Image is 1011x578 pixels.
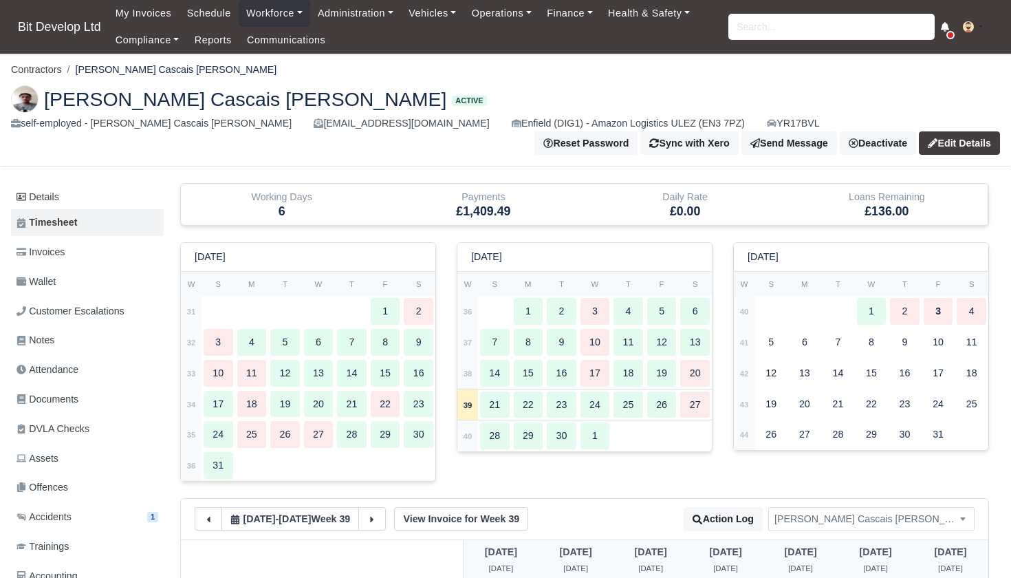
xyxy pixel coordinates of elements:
[580,360,610,387] div: 17
[512,116,745,131] div: Enfield (DIG1) - Amazon Logistics ULEZ (EN3 7PZ)
[464,280,472,288] small: W
[11,474,164,501] a: Offences
[17,480,68,495] span: Offences
[823,360,853,387] div: 14
[17,421,89,437] span: DVLA Checks
[237,360,267,387] div: 11
[464,308,472,316] strong: 36
[11,356,164,383] a: Attendance
[647,360,677,387] div: 19
[957,391,986,418] div: 25
[371,329,400,356] div: 8
[580,329,610,356] div: 10
[957,329,986,356] div: 11
[796,204,977,219] h5: £136.00
[547,392,576,418] div: 23
[741,131,837,155] a: Send Message
[11,445,164,472] a: Assets
[371,298,400,325] div: 1
[728,14,935,40] input: Search...
[857,329,887,356] div: 8
[464,339,472,347] strong: 37
[191,204,372,219] h5: 6
[485,546,517,557] span: 1 week ago
[840,131,916,155] a: Deactivate
[713,564,738,572] span: 1 week ago
[902,280,907,288] small: T
[17,244,65,260] span: Invoices
[547,329,576,356] div: 9
[613,392,643,418] div: 25
[790,391,820,418] div: 20
[788,564,813,572] span: 1 week ago
[283,280,287,288] small: T
[640,131,738,155] button: Sync with Xero
[790,360,820,387] div: 13
[890,298,920,325] div: 2
[924,329,953,356] div: 10
[480,392,510,418] div: 21
[547,422,576,449] div: 30
[957,360,986,387] div: 18
[796,189,977,205] div: Loans Remaining
[740,431,749,439] strong: 44
[680,298,710,325] div: 6
[514,360,543,387] div: 15
[204,329,233,356] div: 3
[934,546,966,557] span: 6 days ago
[464,401,472,409] strong: 39
[471,251,502,263] h6: [DATE]
[969,280,975,288] small: S
[740,308,749,316] strong: 40
[492,280,497,288] small: S
[195,251,226,263] h6: [DATE]
[480,360,510,387] div: 14
[404,421,433,448] div: 30
[919,131,1000,155] a: Edit Details
[17,392,78,407] span: Documents
[416,280,422,288] small: S
[371,391,400,418] div: 22
[204,421,233,448] div: 24
[790,329,820,356] div: 6
[44,89,446,109] span: [PERSON_NAME] Cascais [PERSON_NAME]
[580,298,610,325] div: 3
[279,513,311,524] span: 5 days ago
[957,298,986,325] div: 4
[404,298,433,325] div: 2
[62,62,277,78] li: [PERSON_NAME] Cascais [PERSON_NAME]
[514,422,543,449] div: 29
[748,251,779,263] h6: [DATE]
[680,329,710,356] div: 13
[239,27,334,54] a: Communications
[740,339,749,347] strong: 41
[935,306,941,317] strong: 3
[315,280,323,288] small: W
[371,421,400,448] div: 29
[591,280,599,288] small: W
[823,329,853,356] div: 7
[768,280,774,288] small: S
[204,360,233,387] div: 10
[270,391,300,418] div: 19
[942,512,1011,578] div: Chat Widget
[187,431,196,439] strong: 35
[710,546,742,557] span: 1 week ago
[480,329,510,356] div: 7
[890,329,920,356] div: 9
[464,370,472,378] strong: 38
[304,421,334,448] div: 27
[547,360,576,387] div: 16
[936,280,941,288] small: F
[11,268,164,295] a: Wallet
[613,298,643,325] div: 4
[404,360,433,387] div: 16
[857,360,887,387] div: 15
[382,184,584,225] div: Payments
[452,96,486,106] span: Active
[613,360,643,387] div: 18
[836,280,840,288] small: T
[304,329,334,356] div: 6
[337,360,367,387] div: 14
